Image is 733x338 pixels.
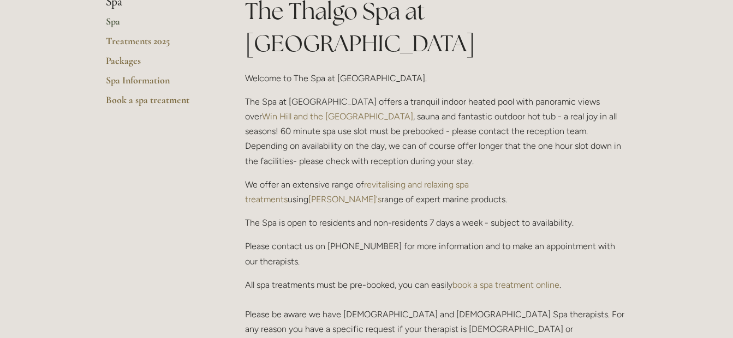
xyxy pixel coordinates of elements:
p: We offer an extensive range of using range of expert marine products. [245,177,628,207]
a: Win Hill and the [GEOGRAPHIC_DATA] [262,111,413,122]
a: Treatments 2025 [106,35,210,55]
a: [PERSON_NAME]'s [308,194,382,204]
p: The Spa is open to residents and non-residents 7 days a week - subject to availability. [245,215,628,230]
a: Spa Information [106,74,210,94]
p: The Spa at [GEOGRAPHIC_DATA] offers a tranquil indoor heated pool with panoramic views over , sau... [245,94,628,168]
a: Spa [106,15,210,35]
a: Packages [106,55,210,74]
p: Please contact us on [PHONE_NUMBER] for more information and to make an appointment with our ther... [245,239,628,268]
a: book a spa treatment online [452,280,559,290]
p: Welcome to The Spa at [GEOGRAPHIC_DATA]. [245,71,628,86]
a: Book a spa treatment [106,94,210,113]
